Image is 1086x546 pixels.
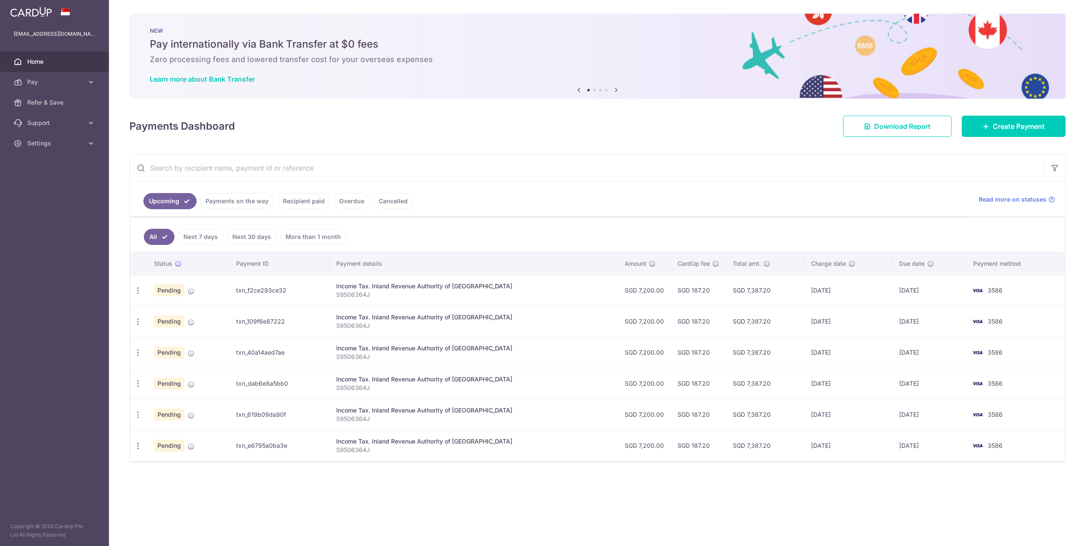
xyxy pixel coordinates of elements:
[733,259,761,268] span: Total amt.
[962,116,1066,137] a: Create Payment
[154,440,184,452] span: Pending
[10,7,52,17] img: CardUp
[874,121,931,131] span: Download Report
[988,318,1003,325] span: 3586
[129,14,1066,99] img: Bank transfer banner
[988,442,1003,449] span: 3586
[899,259,925,268] span: Due date
[27,98,83,107] span: Refer & Save
[229,275,329,306] td: txn_f2ce293ce32
[969,441,986,451] img: Bank Card
[154,409,184,421] span: Pending
[979,195,1046,204] span: Read more on statuses
[336,415,612,423] p: S9506364J
[988,411,1003,418] span: 3586
[27,119,83,127] span: Support
[966,253,1065,275] th: Payment method
[804,306,892,337] td: [DATE]
[336,313,612,321] div: Income Tax. Inland Revenue Authority of [GEOGRAPHIC_DATA]
[150,27,1045,34] p: NEW
[988,287,1003,294] span: 3586
[150,75,255,83] a: Learn more about Bank Transfer
[988,349,1003,356] span: 3586
[671,430,726,461] td: SGD 187.20
[726,399,804,430] td: SGD 7,387.20
[843,116,952,137] a: Download Report
[671,368,726,399] td: SGD 187.20
[14,30,95,38] p: [EMAIL_ADDRESS][DOMAIN_NAME]
[336,344,612,353] div: Income Tax. Inland Revenue Authority of [GEOGRAPHIC_DATA]
[969,378,986,389] img: Bank Card
[27,78,83,86] span: Pay
[726,306,804,337] td: SGD 7,387.20
[229,399,329,430] td: txn_619b09da90f
[130,154,1045,182] input: Search by recipient name, payment id or reference
[336,290,612,299] p: S9506364J
[154,347,184,358] span: Pending
[804,399,892,430] td: [DATE]
[336,353,612,361] p: S9506364J
[143,193,197,209] a: Upcoming
[154,259,172,268] span: Status
[200,193,274,209] a: Payments on the way
[336,406,612,415] div: Income Tax. Inland Revenue Authority of [GEOGRAPHIC_DATA]
[892,430,966,461] td: [DATE]
[329,253,618,275] th: Payment details
[726,275,804,306] td: SGD 7,387.20
[726,337,804,368] td: SGD 7,387.20
[336,384,612,392] p: S9506364J
[671,337,726,368] td: SGD 187.20
[336,437,612,446] div: Income Tax. Inland Revenue Authority of [GEOGRAPHIC_DATA]
[227,229,277,245] a: Next 30 days
[373,193,413,209] a: Cancelled
[150,54,1045,65] h6: Zero processing fees and lowered transfer cost for your overseas expenses
[969,409,986,420] img: Bank Card
[726,430,804,461] td: SGD 7,387.20
[979,195,1055,204] a: Read more on statuses
[993,121,1045,131] span: Create Payment
[334,193,370,209] a: Overdue
[618,337,671,368] td: SGD 7,200.00
[671,275,726,306] td: SGD 187.20
[892,337,966,368] td: [DATE]
[677,259,710,268] span: CardUp fee
[671,306,726,337] td: SGD 187.20
[811,259,846,268] span: Charge date
[154,316,184,327] span: Pending
[618,368,671,399] td: SGD 7,200.00
[336,321,612,330] p: S9506364J
[892,399,966,430] td: [DATE]
[892,275,966,306] td: [DATE]
[336,375,612,384] div: Income Tax. Inland Revenue Authority of [GEOGRAPHIC_DATA]
[229,368,329,399] td: txn_dab6e8a5bb0
[618,275,671,306] td: SGD 7,200.00
[892,368,966,399] td: [DATE]
[336,446,612,454] p: S9506364J
[144,229,174,245] a: All
[618,430,671,461] td: SGD 7,200.00
[625,259,646,268] span: Amount
[726,368,804,399] td: SGD 7,387.20
[618,399,671,430] td: SGD 7,200.00
[27,139,83,148] span: Settings
[229,306,329,337] td: txn_109f6e87222
[129,119,235,134] h4: Payments Dashboard
[671,399,726,430] td: SGD 187.20
[804,337,892,368] td: [DATE]
[27,57,83,66] span: Home
[229,337,329,368] td: txn_40a14aed7ae
[804,368,892,399] td: [DATE]
[178,229,223,245] a: Next 7 days
[969,316,986,327] img: Bank Card
[988,380,1003,387] span: 3586
[154,378,184,390] span: Pending
[969,347,986,358] img: Bank Card
[280,229,346,245] a: More than 1 month
[150,37,1045,51] h5: Pay internationally via Bank Transfer at $0 fees
[336,282,612,290] div: Income Tax. Inland Revenue Authority of [GEOGRAPHIC_DATA]
[804,275,892,306] td: [DATE]
[618,306,671,337] td: SGD 7,200.00
[969,285,986,296] img: Bank Card
[804,430,892,461] td: [DATE]
[154,284,184,296] span: Pending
